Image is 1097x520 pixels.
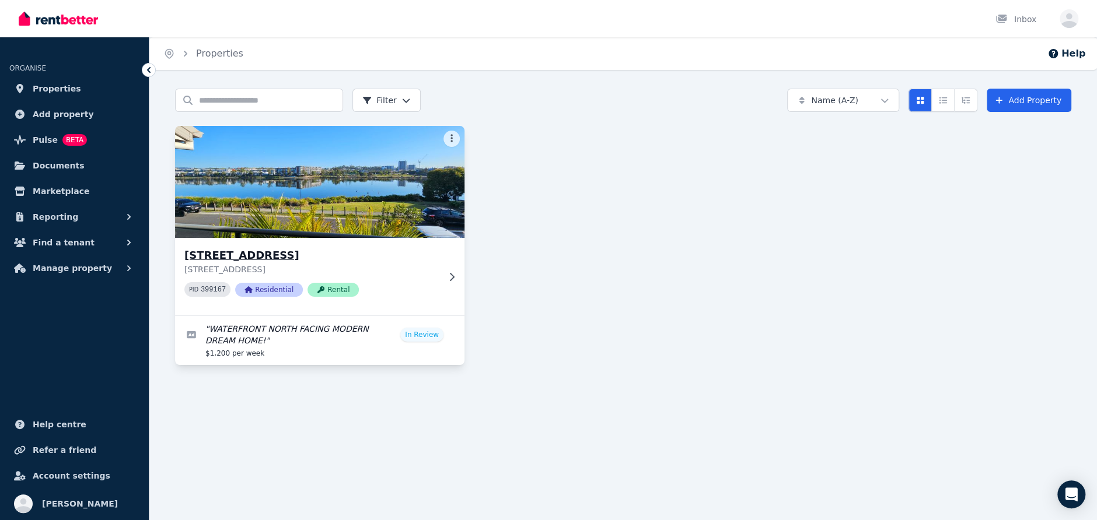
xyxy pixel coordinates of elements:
nav: Breadcrumb [149,37,257,70]
button: Manage property [9,257,139,280]
span: Rental [308,283,359,297]
a: Edit listing: WATERFRONT NORTH FACING MODERN DREAM HOME! [175,316,464,365]
span: Find a tenant [33,236,95,250]
a: Account settings [9,464,139,487]
a: Refer a friend [9,438,139,462]
span: Filter [362,94,397,106]
button: Name (A-Z) [787,89,899,112]
a: 14 S Bay Dr, Varsity Lakes[STREET_ADDRESS][STREET_ADDRESS]PID 399167ResidentialRental [175,126,464,315]
img: 14 S Bay Dr, Varsity Lakes [168,123,472,241]
h3: [STREET_ADDRESS] [184,247,439,263]
a: Documents [9,154,139,177]
button: Help [1047,47,1085,61]
span: Add property [33,107,94,121]
div: Inbox [995,13,1036,25]
button: Filter [352,89,421,112]
p: [STREET_ADDRESS] [184,263,439,275]
button: More options [443,131,460,147]
a: PulseBETA [9,128,139,152]
a: Properties [9,77,139,100]
span: Properties [33,82,81,96]
a: Add property [9,103,139,126]
button: Expanded list view [954,89,977,112]
small: PID [189,286,198,293]
span: [PERSON_NAME] [42,497,118,511]
img: RentBetter [19,10,98,27]
span: Residential [235,283,303,297]
button: Find a tenant [9,231,139,254]
div: Open Intercom Messenger [1057,480,1085,508]
a: Marketplace [9,180,139,203]
button: Card view [909,89,932,112]
div: View options [909,89,977,112]
button: Compact list view [931,89,955,112]
button: Reporting [9,205,139,229]
span: ORGANISE [9,64,46,72]
a: Help centre [9,413,139,436]
span: Refer a friend [33,443,96,457]
span: Help centre [33,417,86,431]
span: Reporting [33,210,78,224]
span: Pulse [33,133,58,147]
code: 399167 [201,286,226,294]
a: Add Property [987,89,1071,112]
span: Marketplace [33,184,89,198]
a: Properties [196,48,243,59]
span: Account settings [33,469,110,483]
span: Name (A-Z) [811,94,858,106]
span: Manage property [33,261,112,275]
span: BETA [62,134,87,146]
span: Documents [33,159,85,173]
